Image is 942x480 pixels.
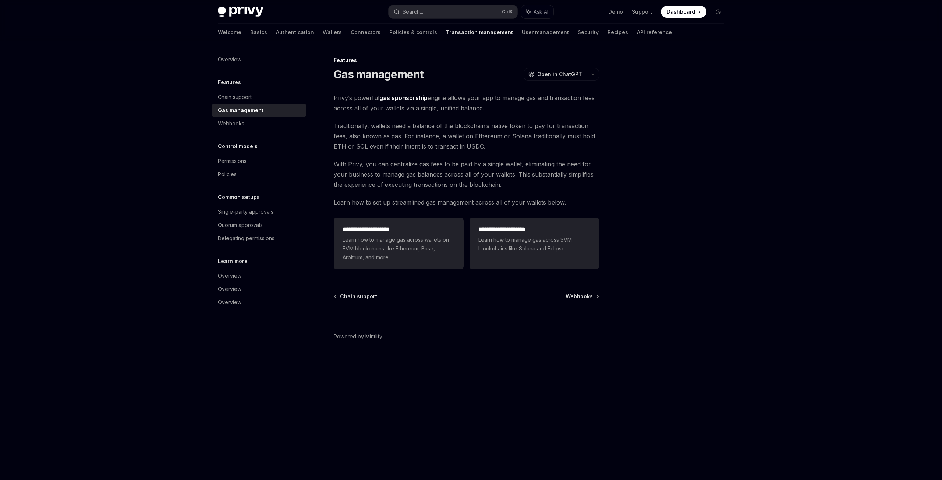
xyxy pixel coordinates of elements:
a: Policies & controls [389,24,437,41]
a: Webhooks [212,117,306,130]
a: Delegating permissions [212,232,306,245]
h5: Control models [218,142,258,151]
span: Learn how to manage gas across wallets on EVM blockchains like Ethereum, Base, Arbitrum, and more. [343,235,454,262]
a: Connectors [351,24,380,41]
a: Powered by Mintlify [334,333,382,340]
div: Delegating permissions [218,234,275,243]
span: Chain support [340,293,377,300]
span: Privy’s powerful engine allows your app to manage gas and transaction fees across all of your wal... [334,93,599,113]
span: Traditionally, wallets need a balance of the blockchain’s native token to pay for transaction fee... [334,121,599,152]
a: Gas management [212,104,306,117]
span: Webhooks [566,293,593,300]
div: Features [334,57,599,64]
a: Quorum approvals [212,218,306,232]
h5: Learn more [218,257,248,266]
a: Chain support [334,293,377,300]
div: Webhooks [218,119,244,128]
div: Permissions [218,157,247,166]
a: Permissions [212,154,306,168]
button: Ask AI [521,5,553,18]
a: Single-party approvals [212,205,306,218]
a: Chain support [212,90,306,104]
a: User management [522,24,569,41]
span: Ctrl K [502,9,513,15]
a: **** **** **** **** *Learn how to manage gas across SVM blockchains like Solana and Eclipse. [470,218,599,269]
a: Support [632,8,652,15]
div: Search... [403,7,423,16]
div: Policies [218,170,237,179]
div: Overview [218,55,241,64]
span: Learn how to manage gas across SVM blockchains like Solana and Eclipse. [478,235,590,253]
div: Chain support [218,93,252,102]
div: Overview [218,271,241,280]
a: **** **** **** **** *Learn how to manage gas across wallets on EVM blockchains like Ethereum, Bas... [334,218,463,269]
a: Authentication [276,24,314,41]
h5: Common setups [218,193,260,202]
a: Basics [250,24,267,41]
a: Wallets [323,24,342,41]
img: dark logo [218,7,263,17]
div: Overview [218,285,241,294]
button: Search...CtrlK [389,5,517,18]
a: Overview [212,269,306,282]
h5: Features [218,78,241,87]
span: Learn how to set up streamlined gas management across all of your wallets below. [334,197,599,207]
span: Dashboard [667,8,695,15]
span: Open in ChatGPT [537,71,582,78]
button: Toggle dark mode [712,6,724,18]
a: Overview [212,296,306,309]
div: Gas management [218,106,263,115]
a: Webhooks [566,293,598,300]
span: With Privy, you can centralize gas fees to be paid by a single wallet, eliminating the need for y... [334,159,599,190]
div: Quorum approvals [218,221,263,230]
a: Recipes [608,24,628,41]
a: Dashboard [661,6,706,18]
h1: Gas management [334,68,424,81]
a: API reference [637,24,672,41]
div: Single-party approvals [218,207,273,216]
a: Transaction management [446,24,513,41]
a: Overview [212,53,306,66]
a: Demo [608,8,623,15]
span: Ask AI [534,8,548,15]
a: Policies [212,168,306,181]
a: Overview [212,282,306,296]
a: Security [578,24,599,41]
button: Open in ChatGPT [524,68,587,81]
strong: gas sponsorship [379,94,428,102]
div: Overview [218,298,241,307]
a: Welcome [218,24,241,41]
